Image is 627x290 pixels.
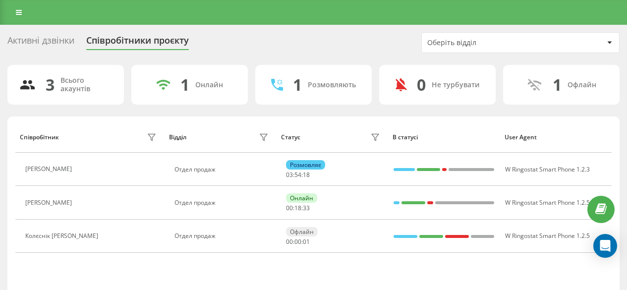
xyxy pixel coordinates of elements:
[286,160,325,170] div: Розмовляє
[25,199,74,206] div: [PERSON_NAME]
[286,227,318,236] div: Офлайн
[174,199,271,206] div: Отдел продаж
[553,75,562,94] div: 1
[7,35,74,51] div: Активні дзвінки
[505,198,590,207] span: W Ringostat Smart Phone 1.2.5
[294,171,301,179] span: 54
[174,232,271,239] div: Отдел продаж
[432,81,480,89] div: Не турбувати
[294,204,301,212] span: 18
[169,134,186,141] div: Відділ
[195,81,223,89] div: Онлайн
[417,75,426,94] div: 0
[303,237,310,246] span: 01
[286,204,293,212] span: 00
[303,204,310,212] span: 33
[20,134,59,141] div: Співробітник
[60,76,112,93] div: Всього акаунтів
[281,134,300,141] div: Статус
[174,166,271,173] div: Отдел продаж
[393,134,495,141] div: В статусі
[568,81,596,89] div: Офлайн
[180,75,189,94] div: 1
[286,172,310,178] div: : :
[303,171,310,179] span: 18
[427,39,546,47] div: Оберіть відділ
[86,35,189,51] div: Співробітники проєкту
[286,193,317,203] div: Онлайн
[505,232,590,240] span: W Ringostat Smart Phone 1.2.5
[25,232,101,239] div: Колєснік [PERSON_NAME]
[286,237,293,246] span: 00
[25,166,74,173] div: [PERSON_NAME]
[286,238,310,245] div: : :
[286,171,293,179] span: 03
[294,237,301,246] span: 00
[308,81,356,89] div: Розмовляють
[593,234,617,258] div: Open Intercom Messenger
[46,75,55,94] div: 3
[293,75,302,94] div: 1
[286,205,310,212] div: : :
[505,165,590,174] span: W Ringostat Smart Phone 1.2.3
[505,134,607,141] div: User Agent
